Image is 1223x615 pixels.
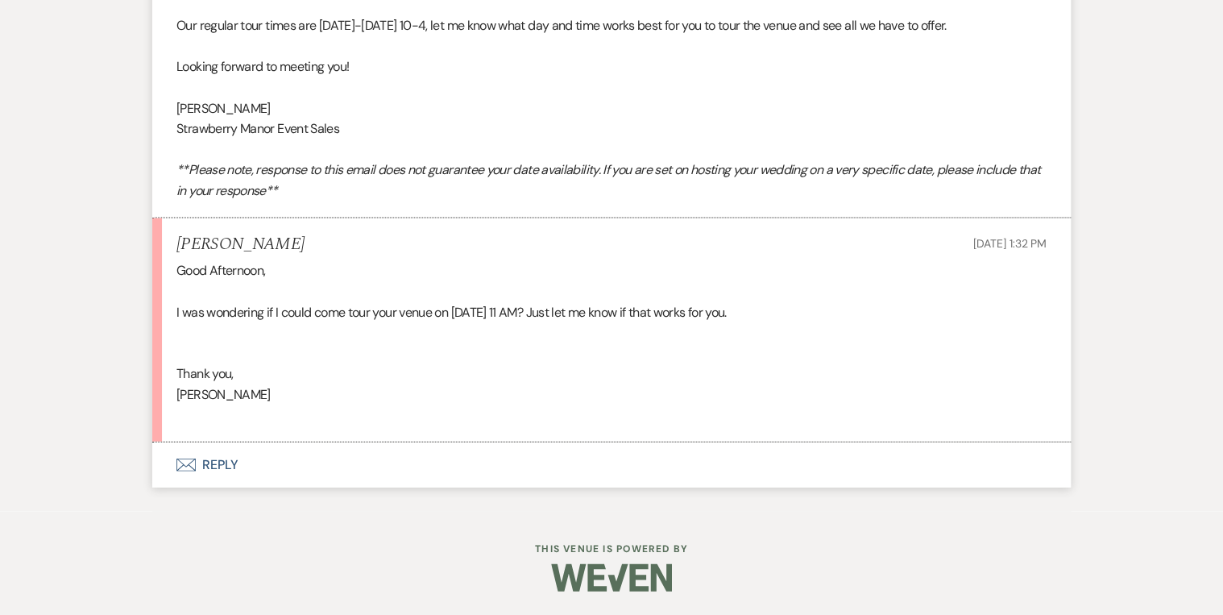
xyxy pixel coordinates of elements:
h5: [PERSON_NAME] [176,235,305,255]
p: [PERSON_NAME] [176,98,1047,119]
p: Looking forward to meeting you! [176,56,1047,77]
em: **Please note, response to this email does not guarantee your date availability. If you are set o... [176,161,1040,199]
p: Strawberry Manor Event Sales [176,118,1047,139]
button: Reply [152,443,1071,488]
img: Weven Logo [551,550,672,606]
div: Good Afternoon, I was wondering if I could come tour your venue on [DATE] 11 AM? Just let me know... [176,260,1047,426]
p: Our regular tour times are [DATE]-[DATE] 10-4, let me know what day and time works best for you t... [176,15,1047,36]
span: [DATE] 1:32 PM [973,236,1047,251]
